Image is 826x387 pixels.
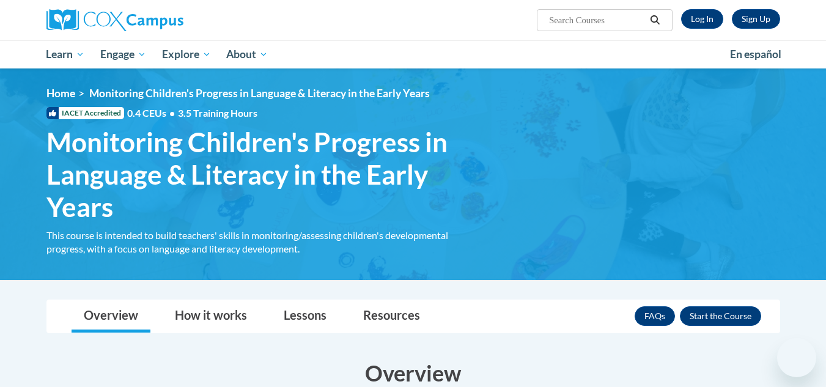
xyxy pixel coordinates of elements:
[226,47,268,62] span: About
[162,47,211,62] span: Explore
[154,40,219,68] a: Explore
[39,40,93,68] a: Learn
[271,300,339,333] a: Lessons
[218,40,276,68] a: About
[777,338,816,377] iframe: Button to launch messaging window
[46,126,468,223] span: Monitoring Children's Progress in Language & Literacy in the Early Years
[169,107,175,119] span: •
[46,9,183,31] img: Cox Campus
[46,229,468,256] div: This course is intended to build teachers' skills in monitoring/assessing children's developmenta...
[635,306,675,326] a: FAQs
[681,9,723,29] a: Log In
[72,300,150,333] a: Overview
[100,47,146,62] span: Engage
[351,300,432,333] a: Resources
[28,40,798,68] div: Main menu
[178,107,257,119] span: 3.5 Training Hours
[46,107,124,119] span: IACET Accredited
[646,13,664,28] button: Search
[732,9,780,29] a: Register
[548,13,646,28] input: Search Courses
[92,40,154,68] a: Engage
[680,306,761,326] button: Enroll
[722,42,789,67] a: En español
[127,106,257,120] span: 0.4 CEUs
[730,48,781,61] span: En español
[46,47,84,62] span: Learn
[46,87,75,100] a: Home
[163,300,259,333] a: How it works
[89,87,430,100] span: Monitoring Children's Progress in Language & Literacy in the Early Years
[46,9,279,31] a: Cox Campus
